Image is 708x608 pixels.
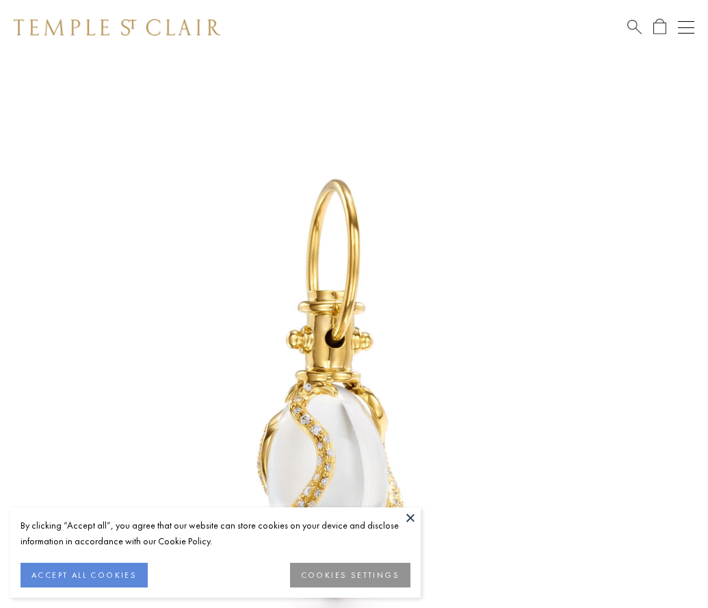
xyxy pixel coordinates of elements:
[678,19,694,36] button: Open navigation
[653,18,666,36] a: Open Shopping Bag
[290,563,410,587] button: COOKIES SETTINGS
[21,563,148,587] button: ACCEPT ALL COOKIES
[21,518,410,549] div: By clicking “Accept all”, you agree that our website can store cookies on your device and disclos...
[627,18,642,36] a: Search
[14,19,220,36] img: Temple St. Clair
